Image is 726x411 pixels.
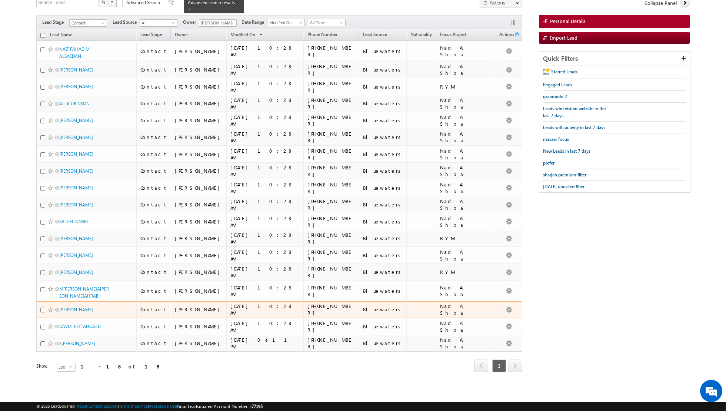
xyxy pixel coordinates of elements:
[59,307,93,312] a: [PERSON_NAME]
[59,117,93,123] a: [PERSON_NAME]
[267,19,303,26] span: Modified On
[59,46,90,59] a: NAIF FAHAD M ALSAEDAN
[307,303,356,316] div: [PHONE_NUMBER]
[230,337,300,350] div: [DATE] 04:11 PM
[440,63,493,76] div: Nad Al Shiba
[363,48,403,54] div: Bluewaters
[363,288,403,294] div: Bluewaters
[59,168,93,174] a: [PERSON_NAME]
[359,30,391,40] a: Lead Source
[140,32,162,37] span: Lead Stage
[307,32,337,37] span: Phone Number
[69,365,75,368] span: select
[227,20,236,27] a: Show All Items
[252,404,263,409] span: 77195
[543,94,567,99] span: grandpolo 2
[256,32,262,38] span: (sorted ascending)
[10,69,135,222] textarea: Type your message and hit 'Enter'
[140,288,167,294] div: Contact
[230,215,300,228] div: [DATE] 10:28 AM
[59,67,93,73] a: [PERSON_NAME]
[363,340,403,347] div: Bluewaters
[440,269,493,275] div: RYM
[101,228,134,238] em: Start Chat
[307,249,356,262] div: [PHONE_NUMBER]
[307,164,356,178] div: [PHONE_NUMBER]
[230,44,300,58] div: [DATE] 10:28 AM
[539,52,690,66] div: Quick Filters
[140,201,167,208] div: Contact
[539,15,690,28] a: Personal Details
[440,44,493,58] div: Nad Al Shiba
[230,164,300,178] div: [DATE] 10:28 AM
[175,218,223,225] div: [PERSON_NAME]
[140,185,167,191] div: Contact
[307,337,356,350] div: [PHONE_NUMBER]
[363,117,403,124] div: Bluewaters
[363,151,403,158] div: Bluewaters
[230,249,300,262] div: [DATE] 10:28 AM
[230,303,300,316] div: [DATE] 10:28 AM
[407,30,436,40] a: Nationality
[267,19,305,26] a: Modified On
[140,235,167,242] div: Contact
[440,235,493,242] div: RYM
[307,265,356,279] div: [PHONE_NUMBER]
[440,198,493,211] div: Nad Al Shiba
[543,82,572,87] span: Engaged Leads
[543,148,590,154] span: New Leads in last 7 days
[509,360,522,372] a: next
[70,20,105,26] span: Contact
[39,39,124,49] div: Chat with us now
[59,151,93,157] a: [PERSON_NAME]
[230,320,300,333] div: [DATE] 10:28 AM
[363,134,403,140] div: Bluewaters
[363,32,387,37] span: Lead Source
[140,117,167,124] div: Contact
[59,202,93,208] a: [PERSON_NAME]
[175,48,223,54] div: [PERSON_NAME]
[140,151,167,158] div: Contact
[307,284,356,298] div: [PHONE_NUMBER]
[230,80,300,93] div: [DATE] 10:28 AM
[59,269,93,275] a: [PERSON_NAME]
[46,31,76,40] a: Lead Name
[543,106,606,118] span: Leads who visited website in the last 7 days
[363,235,403,242] div: Bluewaters
[140,19,177,27] a: All
[440,215,493,228] div: Nad Al Shiba
[140,340,167,347] div: Contact
[13,39,31,49] img: d_60004797649_company_0_60004797649
[550,34,577,41] span: Import Lead
[230,97,300,110] div: [DATE] 10:28 AM
[140,83,167,90] div: Contact
[230,32,255,37] span: Modified On
[59,324,101,329] a: DAVUT FETTAHOGLU
[140,48,167,54] div: Contact
[140,323,167,330] div: Contact
[77,404,87,408] a: About
[175,117,223,124] div: [PERSON_NAME]
[363,269,403,275] div: Bluewaters
[40,33,45,38] input: Check all records
[121,4,139,21] div: Minimize live chat window
[175,32,188,37] span: Owner
[59,252,93,258] a: [PERSON_NAME]
[140,218,167,225] div: Contact
[57,363,69,371] span: 200
[363,168,403,174] div: Bluewaters
[543,172,586,178] span: sharjah premium filter
[59,135,93,140] a: [PERSON_NAME]
[307,80,356,93] div: [PHONE_NUMBER]
[440,130,493,144] div: Nad Al Shiba
[304,30,341,40] a: Phone Number
[101,0,105,4] img: Search
[307,232,356,245] div: [PHONE_NUMBER]
[59,236,93,241] a: [PERSON_NAME]
[36,363,51,369] div: Show
[363,66,403,73] div: Bluewaters
[307,215,356,228] div: [PHONE_NUMBER]
[230,232,300,245] div: [DATE] 10:28 AM
[69,19,107,27] a: Contact
[140,168,167,174] div: Contact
